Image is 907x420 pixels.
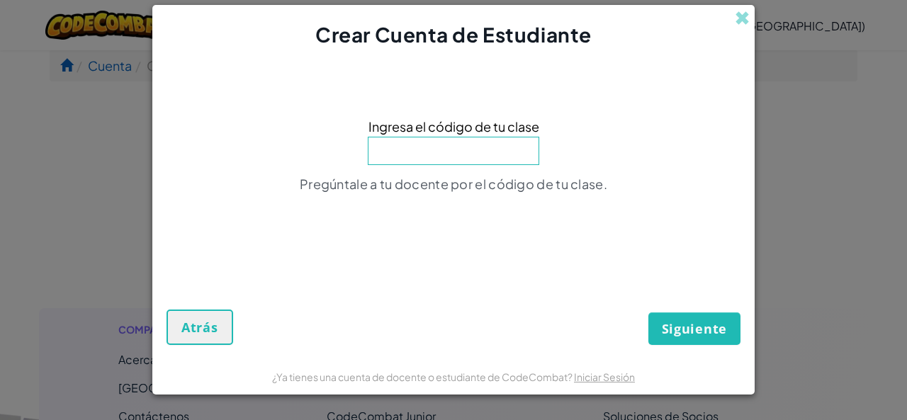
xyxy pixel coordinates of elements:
span: ¿Ya tienes una cuenta de docente o estudiante de CodeCombat? [272,370,574,383]
span: Pregúntale a tu docente por el código de tu clase. [300,176,607,192]
span: Siguiente [662,320,727,337]
span: Ingresa el código de tu clase [368,116,539,137]
button: Siguiente [648,312,740,345]
button: Atrás [167,310,233,345]
a: Iniciar Sesión [574,370,635,383]
span: Atrás [181,319,218,336]
span: Crear Cuenta de Estudiante [315,22,592,47]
